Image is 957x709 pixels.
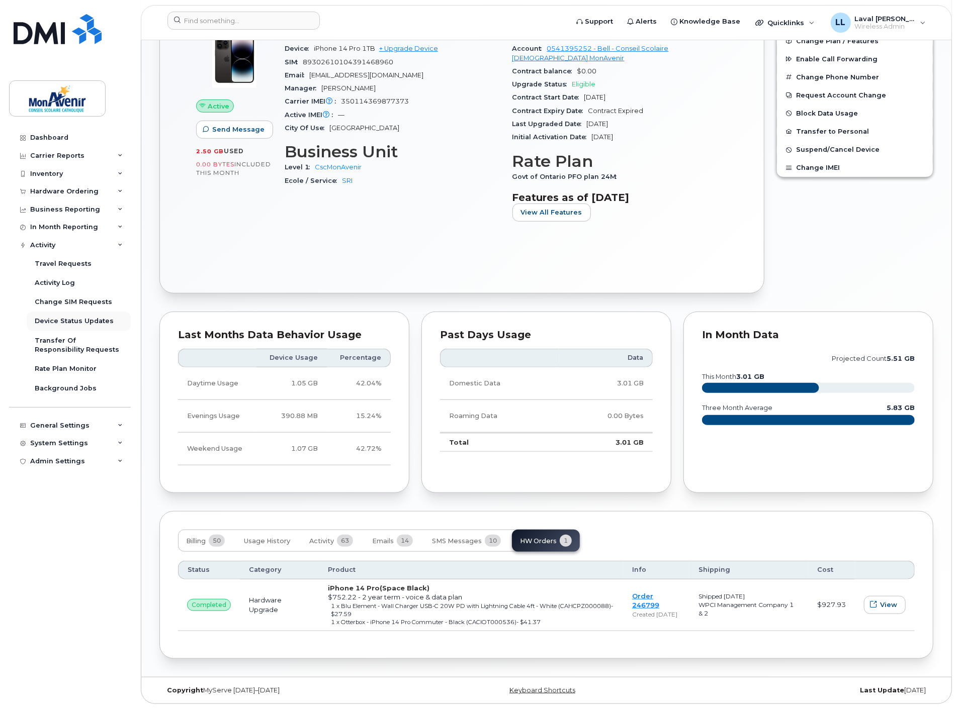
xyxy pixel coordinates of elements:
span: 63 [337,535,353,547]
button: Change Phone Number [777,68,933,86]
td: 390.88 MB [256,400,327,433]
span: Status [188,565,210,574]
a: Order 246799 [632,592,659,610]
span: Last Upgraded Date [512,120,587,128]
span: Laval [PERSON_NAME] [855,15,915,23]
span: Alerts [636,17,657,27]
span: Change Plan / Features [796,37,879,45]
span: Active [208,102,229,111]
td: Weekend Usage [178,433,256,465]
span: Cost [817,565,833,574]
h3: Carrier Details [512,24,728,42]
td: 42.04% [327,367,391,400]
text: this month [702,373,764,380]
span: Product [328,565,356,574]
span: SIM [285,58,303,66]
th: Device Usage [256,349,327,367]
strong: Last Update [860,686,904,694]
div: 1 x Blu Element - Wall Charger USB-C 20W PD with Lightning Cable 4ft - White (CAHCPZ000088) [331,602,614,619]
input: Find something... [167,12,320,30]
span: Contract balance [512,67,577,75]
div: Last Months Data Behavior Usage [178,330,391,340]
span: Level 1 [285,163,315,171]
button: Change IMEI [777,159,933,177]
span: 350114369877373 [341,97,409,105]
span: Usage History [244,537,290,545]
span: View All Features [521,208,582,217]
span: Email [285,71,309,79]
span: Eligible [572,80,596,88]
span: $0.00 [577,67,597,75]
span: 14 [397,535,413,547]
span: Category [249,565,281,574]
span: LL [836,17,846,29]
span: Knowledge Base [679,17,740,27]
span: SMS Messages [432,537,482,545]
td: Roaming Data [440,400,559,433]
strong: Copyright [167,686,203,694]
span: [DATE] [584,93,606,101]
span: Govt of Ontario PFO plan 24M [512,173,622,180]
span: Device [285,45,314,52]
a: Knowledge Base [664,12,747,32]
span: used [224,147,244,155]
td: 1.07 GB [256,433,327,465]
span: [EMAIL_ADDRESS][DOMAIN_NAME] [309,71,423,79]
div: Past Days Usage [440,330,653,340]
th: Percentage [327,349,391,367]
button: Enable Call Forwarding [777,50,933,68]
span: Manager [285,84,321,92]
span: completed [192,600,226,610]
td: 3.01 GB [559,433,653,452]
span: Billing [186,537,206,545]
span: Contract Expiry Date [512,107,588,115]
tspan: 5.51 GB [887,355,915,362]
span: Quicklinks [767,19,804,27]
span: Initial Activation Date [512,133,592,141]
span: Suspend/Cancel Device [796,146,880,154]
td: 0.00 Bytes [559,400,653,433]
a: Support [569,12,620,32]
span: iPhone 14 Pro 1TB [314,45,375,52]
span: View [880,600,897,610]
span: Upgrade Status [512,80,572,88]
button: View All Features [512,204,591,222]
div: [DATE] [675,686,933,694]
td: 15.24% [327,400,391,433]
span: 10 [485,535,501,547]
th: Data [559,349,653,367]
span: 0.00 Bytes [196,161,234,168]
div: 1 x Otterbox - iPhone 14 Pro Commuter - Black (CACIOT000536) [331,618,614,626]
div: MyServe [DATE]–[DATE] [159,686,417,694]
div: Laval Lai Yoon Hin [824,13,933,33]
span: $752.22 - 2 year term - voice & data plan [328,593,462,601]
span: Support [585,17,613,27]
a: Alerts [620,12,664,32]
span: Info [632,565,646,574]
td: 42.72% [327,433,391,465]
strong: iPhone 14 Pro [328,584,429,592]
span: Send Message [212,125,265,134]
button: Send Message [196,121,273,139]
td: Total [440,433,559,452]
span: [DATE] [587,120,608,128]
span: 2.50 GB [196,148,224,155]
h3: Business Unit [285,143,500,161]
span: [GEOGRAPHIC_DATA] [329,124,399,132]
button: Block Data Usage [777,105,933,123]
span: Carrier IMEI [285,97,341,105]
a: 0541395252 - Bell - Conseil Scolaire [DEMOGRAPHIC_DATA] MonAvenir [512,45,669,61]
text: three month average [702,404,772,412]
img: image20231002-3703462-11aim6e.jpeg [204,29,265,89]
a: Keyboard Shortcuts [509,686,575,694]
td: 3.01 GB [559,367,653,400]
span: Activity [309,537,334,545]
span: — [338,111,344,119]
td: $927.93 [808,579,855,631]
span: Contract Start Date [512,93,584,101]
span: Enable Call Forwarding [796,55,878,63]
button: Transfer to Personal [777,123,933,141]
text: projected count [832,355,915,362]
span: (Space Black) [380,584,429,592]
td: Evenings Usage [178,400,256,433]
